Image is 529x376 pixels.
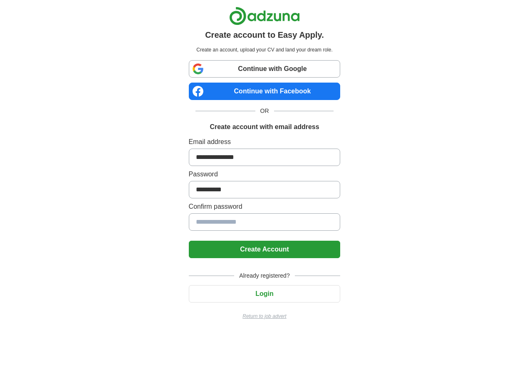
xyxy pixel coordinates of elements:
[210,122,319,132] h1: Create account with email address
[190,46,339,54] p: Create an account, upload your CV and land your dream role.
[205,29,324,41] h1: Create account to Easy Apply.
[234,271,294,280] span: Already registered?
[189,313,341,320] a: Return to job advert
[189,202,341,212] label: Confirm password
[189,290,341,297] a: Login
[255,107,274,115] span: OR
[189,60,341,78] a: Continue with Google
[189,83,341,100] a: Continue with Facebook
[229,7,300,25] img: Adzuna logo
[189,169,341,179] label: Password
[189,137,341,147] label: Email address
[189,285,341,303] button: Login
[189,241,341,258] button: Create Account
